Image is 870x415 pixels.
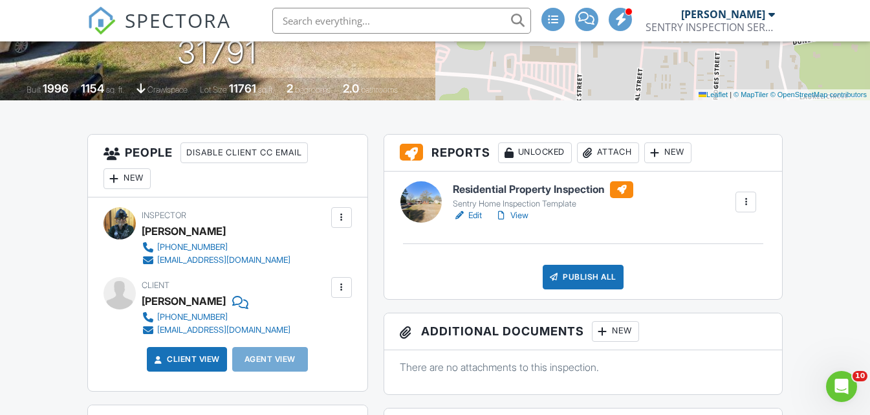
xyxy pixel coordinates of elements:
[826,371,857,402] iframe: Intercom live chat
[87,6,116,35] img: The Best Home Inspection Software - Spectora
[734,91,768,98] a: © MapTiler
[730,91,732,98] span: |
[43,82,69,95] div: 1996
[229,82,256,95] div: 11761
[498,142,572,163] div: Unlocked
[142,311,290,324] a: [PHONE_NUMBER]
[142,324,290,337] a: [EMAIL_ADDRESS][DOMAIN_NAME]
[495,209,528,222] a: View
[287,82,293,95] div: 2
[453,181,633,198] h6: Residential Property Inspection
[147,85,188,95] span: crawlspace
[577,142,639,163] div: Attach
[142,210,186,220] span: Inspector
[699,91,728,98] a: Leaflet
[142,241,290,254] a: [PHONE_NUMBER]
[142,280,169,290] span: Client
[384,313,783,350] h3: Additional Documents
[453,181,633,210] a: Residential Property Inspection Sentry Home Inspection Template
[200,85,227,95] span: Lot Size
[258,85,274,95] span: sq.ft.
[103,168,151,189] div: New
[681,8,765,21] div: [PERSON_NAME]
[453,209,482,222] a: Edit
[400,360,767,374] p: There are no attachments to this inspection.
[646,21,775,34] div: SENTRY INSPECTION SERVICES, LLC / SENTRY HOME INSPECTIONS
[27,85,41,95] span: Built
[180,142,308,163] div: Disable Client CC Email
[87,17,231,45] a: SPECTORA
[157,242,228,252] div: [PHONE_NUMBER]
[853,371,867,381] span: 10
[106,85,124,95] span: sq. ft.
[157,325,290,335] div: [EMAIL_ADDRESS][DOMAIN_NAME]
[644,142,691,163] div: New
[343,82,359,95] div: 2.0
[361,85,398,95] span: bathrooms
[384,135,783,172] h3: Reports
[151,353,220,366] a: Client View
[157,312,228,322] div: [PHONE_NUMBER]
[272,8,531,34] input: Search everything...
[592,321,639,342] div: New
[142,291,226,311] div: [PERSON_NAME]
[453,199,633,209] div: Sentry Home Inspection Template
[770,91,867,98] a: © OpenStreetMap contributors
[81,82,104,95] div: 1154
[142,254,290,267] a: [EMAIL_ADDRESS][DOMAIN_NAME]
[157,255,290,265] div: [EMAIL_ADDRESS][DOMAIN_NAME]
[543,265,624,289] div: Publish All
[125,6,231,34] span: SPECTORA
[295,85,331,95] span: bedrooms
[142,221,226,241] div: [PERSON_NAME]
[88,135,367,197] h3: People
